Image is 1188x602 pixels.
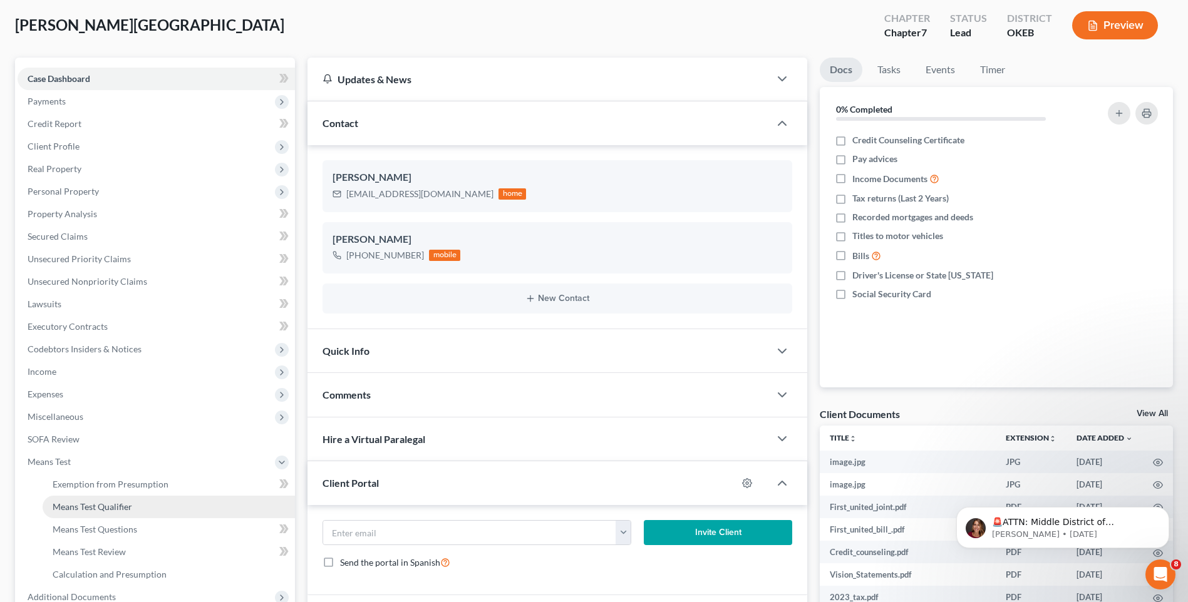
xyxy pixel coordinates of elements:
[18,293,295,315] a: Lawsuits
[1137,409,1168,418] a: View All
[820,451,996,473] td: image.jpg
[28,253,131,264] span: Unsecured Priority Claims
[323,73,755,86] div: Updates & News
[996,451,1067,473] td: JPG
[429,250,460,261] div: mobile
[18,68,295,90] a: Case Dashboard
[43,541,295,563] a: Means Test Review
[820,407,900,421] div: Client Documents
[53,569,167,579] span: Calculation and Presumption
[323,389,371,400] span: Comments
[498,188,526,200] div: home
[323,345,369,357] span: Quick Info
[852,230,943,242] span: Titles to motor vehicles
[333,293,782,304] button: New Contact
[1006,433,1056,442] a: Extensionunfold_more
[970,58,1015,82] a: Timer
[43,563,295,586] a: Calculation and Presumption
[333,170,782,185] div: [PERSON_NAME]
[28,456,71,467] span: Means Test
[28,411,83,422] span: Miscellaneous
[849,435,857,442] i: unfold_more
[1072,11,1158,39] button: Preview
[28,208,97,219] span: Property Analysis
[820,541,996,563] td: Credit_counseling.pdf
[28,231,88,242] span: Secured Claims
[950,11,987,26] div: Status
[1049,435,1056,442] i: unfold_more
[18,248,295,270] a: Unsecured Priority Claims
[996,563,1067,586] td: PDF
[820,473,996,496] td: image.jpg
[1171,559,1181,569] span: 8
[323,433,425,445] span: Hire a Virtual Paralegal
[28,344,142,354] span: Codebtors Insiders & Notices
[53,524,137,534] span: Means Test Questions
[820,58,862,82] a: Docs
[852,250,869,262] span: Bills
[820,518,996,541] td: First_united_bill_.pdf
[53,546,126,557] span: Means Test Review
[28,73,90,84] span: Case Dashboard
[1007,11,1052,26] div: District
[1145,559,1175,589] iframe: Intercom live chat
[43,473,295,496] a: Exemption from Presumption
[28,366,56,377] span: Income
[852,288,931,300] span: Social Security Card
[323,477,379,489] span: Client Portal
[1067,473,1143,496] td: [DATE]
[18,225,295,248] a: Secured Claims
[852,173,927,185] span: Income Documents
[820,563,996,586] td: Vision_Statements.pdf
[916,58,965,82] a: Events
[346,188,493,200] div: [EMAIL_ADDRESS][DOMAIN_NAME]
[852,134,964,146] span: Credit Counseling Certificate
[323,117,358,129] span: Contact
[43,496,295,518] a: Means Test Qualifier
[1067,563,1143,586] td: [DATE]
[852,192,949,205] span: Tax returns (Last 2 Years)
[1125,435,1133,442] i: expand_more
[1007,26,1052,40] div: OKEB
[323,521,616,544] input: Enter email
[28,96,66,106] span: Payments
[852,269,993,282] span: Driver's License or State [US_STATE]
[18,113,295,135] a: Credit Report
[921,26,927,38] span: 7
[884,26,930,40] div: Chapter
[43,518,295,541] a: Means Test Questions
[28,298,61,309] span: Lawsuits
[996,473,1067,496] td: JPG
[950,26,987,40] div: Lead
[852,211,973,223] span: Recorded mortgages and deeds
[830,433,857,442] a: Titleunfold_more
[28,591,116,602] span: Additional Documents
[884,11,930,26] div: Chapter
[28,276,147,287] span: Unsecured Nonpriority Claims
[18,203,295,225] a: Property Analysis
[867,58,911,82] a: Tasks
[18,270,295,293] a: Unsecured Nonpriority Claims
[340,557,440,568] span: Send the portal in Spanish
[28,389,63,399] span: Expenses
[1067,451,1143,473] td: [DATE]
[28,118,81,129] span: Credit Report
[1077,433,1133,442] a: Date Added expand_more
[836,104,892,115] strong: 0% Completed
[28,141,80,151] span: Client Profile
[28,186,99,196] span: Personal Property
[820,496,996,518] td: First_united_joint.pdf
[28,163,81,174] span: Real Property
[53,479,168,489] span: Exemption from Presumption
[346,250,424,260] gu-sc-dial: Click to Connect 5805652428
[28,321,108,332] span: Executory Contracts
[937,481,1188,568] iframe: Intercom notifications message
[18,428,295,451] a: SOFA Review
[28,434,80,444] span: SOFA Review
[333,232,782,247] div: [PERSON_NAME]
[644,520,792,545] button: Invite Client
